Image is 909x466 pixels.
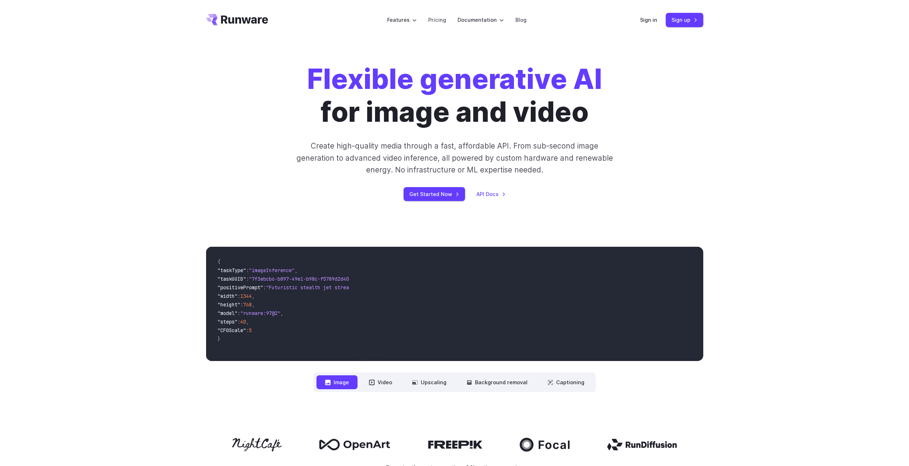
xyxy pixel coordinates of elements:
[404,375,455,389] button: Upscaling
[243,301,252,308] span: 768
[316,375,358,389] button: Image
[218,327,246,334] span: "CFGScale"
[249,267,295,274] span: "imageInference"
[246,267,249,274] span: :
[307,63,602,129] h1: for image and video
[218,301,240,308] span: "height"
[263,284,266,291] span: :
[458,16,504,24] label: Documentation
[249,327,252,334] span: 5
[246,319,249,325] span: ,
[640,16,657,24] a: Sign in
[295,140,614,176] p: Create high-quality media through a fast, affordable API. From sub-second image generation to adv...
[240,310,280,316] span: "runware:97@2"
[404,187,465,201] a: Get Started Now
[252,293,255,299] span: ,
[280,310,283,316] span: ,
[240,301,243,308] span: :
[238,319,240,325] span: :
[240,319,246,325] span: 40
[218,310,238,316] span: "model"
[295,267,298,274] span: ,
[428,16,446,24] a: Pricing
[252,301,255,308] span: ,
[218,336,220,342] span: }
[238,293,240,299] span: :
[206,14,268,25] a: Go to /
[218,267,246,274] span: "taskType"
[218,319,238,325] span: "steps"
[246,276,249,282] span: :
[266,284,526,291] span: "Futuristic stealth jet streaking through a neon-lit cityscape with glowing purple exhaust"
[246,327,249,334] span: :
[539,375,593,389] button: Captioning
[218,259,220,265] span: {
[476,190,506,198] a: API Docs
[218,284,263,291] span: "positivePrompt"
[249,276,358,282] span: "7f3ebcb6-b897-49e1-b98c-f5789d2d40d7"
[238,310,240,316] span: :
[515,16,526,24] a: Blog
[666,13,703,27] a: Sign up
[240,293,252,299] span: 1344
[307,62,602,96] strong: Flexible generative AI
[218,276,246,282] span: "taskUUID"
[387,16,417,24] label: Features
[218,293,238,299] span: "width"
[458,375,536,389] button: Background removal
[360,375,401,389] button: Video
